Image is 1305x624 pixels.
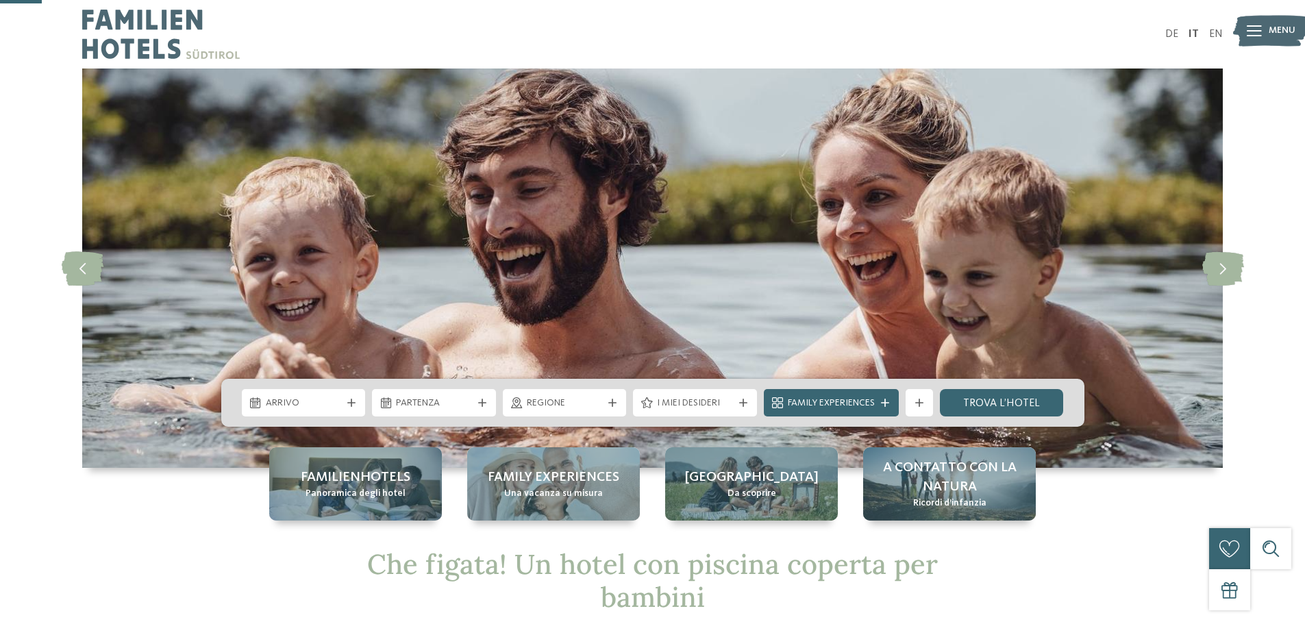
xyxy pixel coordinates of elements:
span: A contatto con la natura [877,458,1022,497]
a: Cercate un hotel con piscina coperta per bambini in Alto Adige? Family experiences Una vacanza su... [467,447,640,521]
span: Che figata! Un hotel con piscina coperta per bambini [367,547,938,614]
span: Ricordi d’infanzia [913,497,986,510]
span: Regione [527,397,603,410]
span: Menu [1269,24,1295,38]
a: Cercate un hotel con piscina coperta per bambini in Alto Adige? Familienhotels Panoramica degli h... [269,447,442,521]
a: Cercate un hotel con piscina coperta per bambini in Alto Adige? A contatto con la natura Ricordi ... [863,447,1036,521]
span: Una vacanza su misura [504,487,603,501]
a: DE [1165,29,1178,40]
a: IT [1189,29,1199,40]
span: Da scoprire [728,487,776,501]
span: Arrivo [266,397,342,410]
span: Panoramica degli hotel [306,487,406,501]
img: Cercate un hotel con piscina coperta per bambini in Alto Adige? [82,68,1223,468]
a: EN [1209,29,1223,40]
a: trova l’hotel [940,389,1064,416]
a: Cercate un hotel con piscina coperta per bambini in Alto Adige? [GEOGRAPHIC_DATA] Da scoprire [665,447,838,521]
span: Partenza [396,397,472,410]
span: Familienhotels [301,468,410,487]
span: I miei desideri [657,397,733,410]
span: Family experiences [488,468,619,487]
span: Family Experiences [788,397,875,410]
span: [GEOGRAPHIC_DATA] [685,468,819,487]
